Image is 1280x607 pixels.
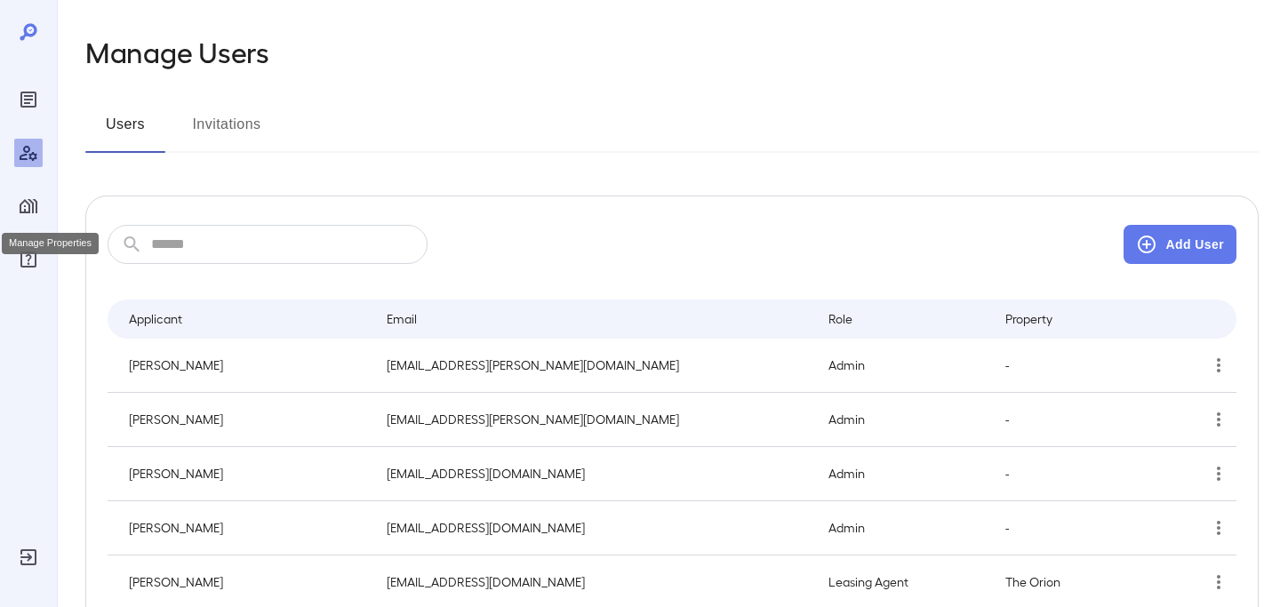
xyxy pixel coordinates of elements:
[129,519,358,537] p: [PERSON_NAME]
[108,300,372,339] th: Applicant
[387,465,800,483] p: [EMAIL_ADDRESS][DOMAIN_NAME]
[828,573,978,591] p: Leasing Agent
[387,519,800,537] p: [EMAIL_ADDRESS][DOMAIN_NAME]
[828,519,978,537] p: Admin
[2,233,99,254] div: Manage Properties
[129,573,358,591] p: [PERSON_NAME]
[129,356,358,374] p: [PERSON_NAME]
[14,245,43,274] div: FAQ
[14,139,43,167] div: Manage Users
[814,300,992,339] th: Role
[387,411,800,428] p: [EMAIL_ADDRESS][PERSON_NAME][DOMAIN_NAME]
[1005,465,1153,483] p: -
[85,110,165,153] button: Users
[129,465,358,483] p: [PERSON_NAME]
[828,465,978,483] p: Admin
[991,300,1167,339] th: Property
[14,543,43,571] div: Log Out
[387,356,800,374] p: [EMAIL_ADDRESS][PERSON_NAME][DOMAIN_NAME]
[187,110,267,153] button: Invitations
[828,411,978,428] p: Admin
[1124,225,1236,264] button: Add User
[14,192,43,220] div: Manage Properties
[1005,411,1153,428] p: -
[129,411,358,428] p: [PERSON_NAME]
[1005,356,1153,374] p: -
[1005,519,1153,537] p: -
[828,356,978,374] p: Admin
[85,36,269,68] h2: Manage Users
[387,573,800,591] p: [EMAIL_ADDRESS][DOMAIN_NAME]
[14,85,43,114] div: Reports
[372,300,814,339] th: Email
[1005,573,1153,591] p: The Orion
